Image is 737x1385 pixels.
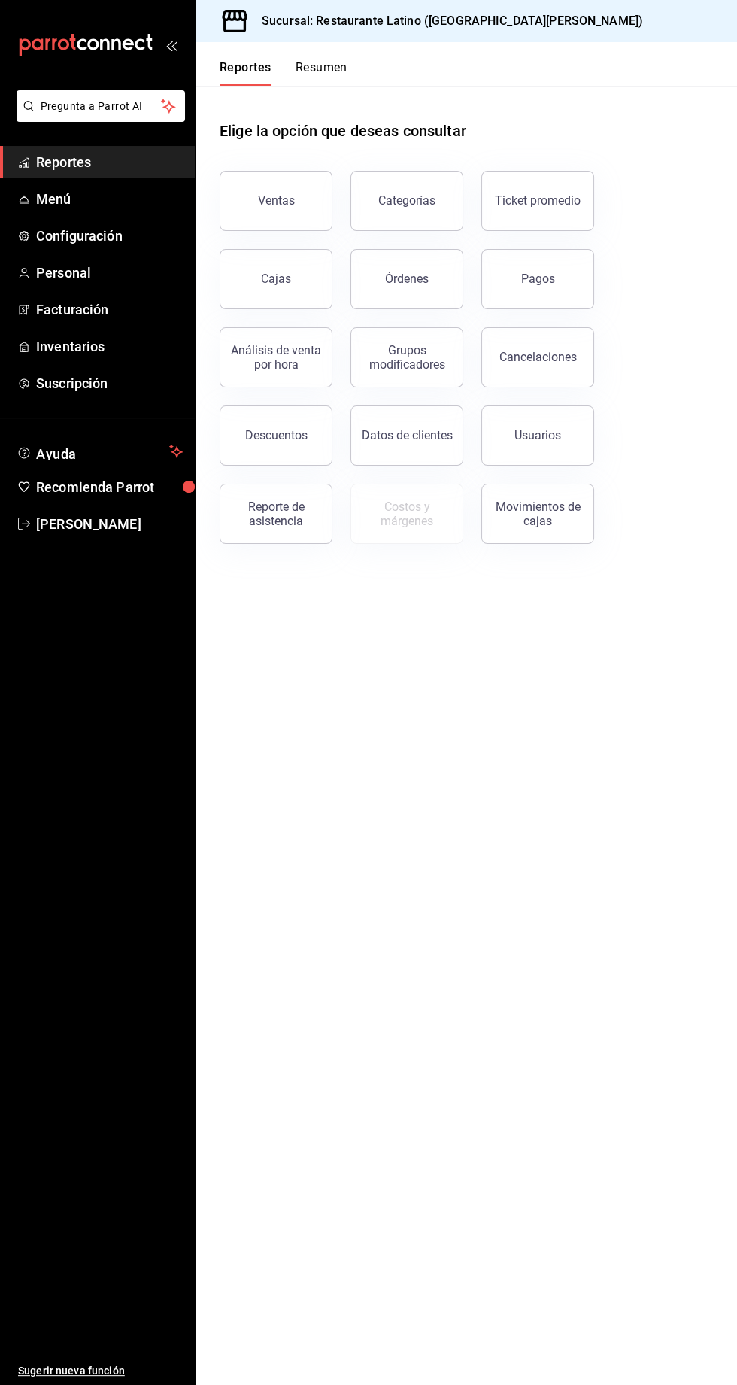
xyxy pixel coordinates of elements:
[220,327,332,387] button: Análisis de venta por hora
[220,484,332,544] button: Reporte de asistencia
[491,500,584,528] div: Movimientos de cajas
[296,60,347,86] button: Resumen
[350,484,463,544] button: Contrata inventarios para ver este reporte
[350,405,463,466] button: Datos de clientes
[36,263,183,283] span: Personal
[481,171,594,231] button: Ticket promedio
[165,39,177,51] button: open_drawer_menu
[521,272,555,286] div: Pagos
[36,189,183,209] span: Menú
[11,109,185,125] a: Pregunta a Parrot AI
[220,120,466,142] h1: Elige la opción que deseas consultar
[350,249,463,309] button: Órdenes
[229,343,323,372] div: Análisis de venta por hora
[220,171,332,231] button: Ventas
[245,428,308,442] div: Descuentos
[481,249,594,309] button: Pagos
[17,90,185,122] button: Pregunta a Parrot AI
[378,193,435,208] div: Categorías
[350,327,463,387] button: Grupos modificadores
[36,373,183,393] span: Suscripción
[250,12,643,30] h3: Sucursal: Restaurante Latino ([GEOGRAPHIC_DATA][PERSON_NAME])
[36,336,183,357] span: Inventarios
[495,193,581,208] div: Ticket promedio
[220,60,347,86] div: navigation tabs
[481,484,594,544] button: Movimientos de cajas
[220,405,332,466] button: Descuentos
[481,327,594,387] button: Cancelaciones
[36,442,163,460] span: Ayuda
[36,477,183,497] span: Recomienda Parrot
[220,249,332,309] a: Cajas
[36,299,183,320] span: Facturación
[360,343,453,372] div: Grupos modificadores
[18,1363,183,1379] span: Sugerir nueva función
[258,193,295,208] div: Ventas
[362,428,453,442] div: Datos de clientes
[36,226,183,246] span: Configuración
[514,428,561,442] div: Usuarios
[36,152,183,172] span: Reportes
[229,500,323,528] div: Reporte de asistencia
[220,60,271,86] button: Reportes
[499,350,577,364] div: Cancelaciones
[41,99,162,114] span: Pregunta a Parrot AI
[481,405,594,466] button: Usuarios
[261,270,292,288] div: Cajas
[360,500,453,528] div: Costos y márgenes
[385,272,429,286] div: Órdenes
[36,514,183,534] span: [PERSON_NAME]
[350,171,463,231] button: Categorías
